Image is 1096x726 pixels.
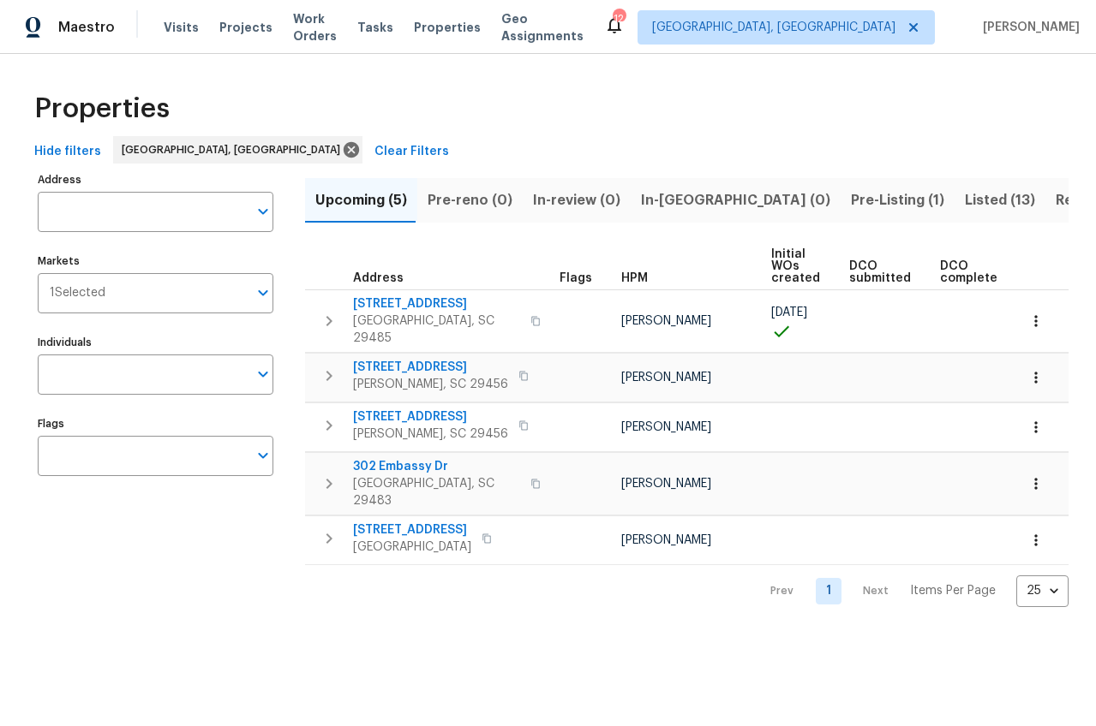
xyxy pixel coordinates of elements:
[353,521,471,539] span: [STREET_ADDRESS]
[533,188,620,212] span: In-review (0)
[621,421,711,433] span: [PERSON_NAME]
[613,10,625,27] div: 12
[849,260,911,284] span: DCO submitted
[27,136,108,168] button: Hide filters
[353,539,471,556] span: [GEOGRAPHIC_DATA]
[652,19,895,36] span: [GEOGRAPHIC_DATA], [GEOGRAPHIC_DATA]
[353,272,404,284] span: Address
[754,575,1069,607] nav: Pagination Navigation
[357,21,393,33] span: Tasks
[621,272,648,284] span: HPM
[851,188,944,212] span: Pre-Listing (1)
[251,199,275,223] button: Open
[353,475,520,509] span: [GEOGRAPHIC_DATA], SC 29483
[816,578,841,604] a: Goto page 1
[965,188,1035,212] span: Listed (13)
[560,272,592,284] span: Flags
[910,582,996,599] p: Items Per Page
[374,141,449,163] span: Clear Filters
[621,372,711,384] span: [PERSON_NAME]
[353,376,508,393] span: [PERSON_NAME], SC 29456
[58,19,115,36] span: Maestro
[315,188,407,212] span: Upcoming (5)
[38,256,273,266] label: Markets
[1016,568,1069,613] div: 25
[940,260,997,284] span: DCO complete
[293,10,337,45] span: Work Orders
[414,19,481,36] span: Properties
[621,478,711,490] span: [PERSON_NAME]
[353,408,508,425] span: [STREET_ADDRESS]
[368,136,456,168] button: Clear Filters
[771,306,807,318] span: [DATE]
[501,10,584,45] span: Geo Assignments
[621,534,711,546] span: [PERSON_NAME]
[122,141,347,158] span: [GEOGRAPHIC_DATA], [GEOGRAPHIC_DATA]
[251,362,275,386] button: Open
[38,175,273,185] label: Address
[353,458,520,475] span: 302 Embassy Dr
[353,359,508,376] span: [STREET_ADDRESS]
[353,425,508,443] span: [PERSON_NAME], SC 29456
[771,248,820,284] span: Initial WOs created
[251,443,275,467] button: Open
[164,19,199,36] span: Visits
[428,188,512,212] span: Pre-reno (0)
[641,188,830,212] span: In-[GEOGRAPHIC_DATA] (0)
[38,337,273,348] label: Individuals
[38,419,273,429] label: Flags
[50,286,105,301] span: 1 Selected
[976,19,1080,36] span: [PERSON_NAME]
[353,295,520,312] span: [STREET_ADDRESS]
[353,312,520,347] span: [GEOGRAPHIC_DATA], SC 29485
[34,100,170,117] span: Properties
[621,315,711,327] span: [PERSON_NAME]
[251,281,275,305] button: Open
[113,136,362,164] div: [GEOGRAPHIC_DATA], [GEOGRAPHIC_DATA]
[219,19,273,36] span: Projects
[34,141,101,163] span: Hide filters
